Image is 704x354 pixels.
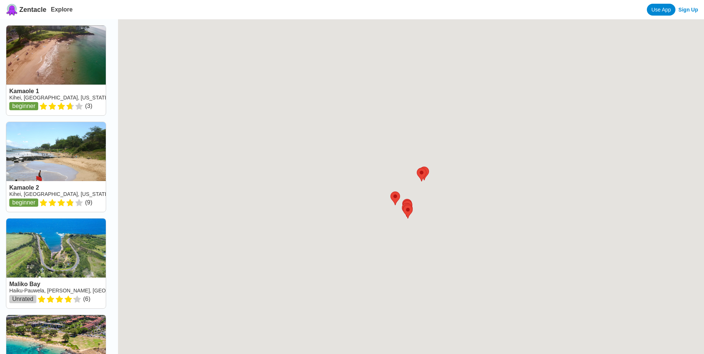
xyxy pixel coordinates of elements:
a: Explore [51,6,73,13]
a: Zentacle logoZentacle [6,4,46,16]
img: Zentacle logo [6,4,18,16]
a: Sign Up [678,7,698,13]
span: Zentacle [19,6,46,14]
a: Use App [647,4,675,16]
a: Kihei, [GEOGRAPHIC_DATA], [US_STATE] [9,95,109,101]
a: Haiku-Pauwela, [PERSON_NAME], [GEOGRAPHIC_DATA] [9,288,147,294]
a: Kihei, [GEOGRAPHIC_DATA], [US_STATE] [9,191,109,197]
